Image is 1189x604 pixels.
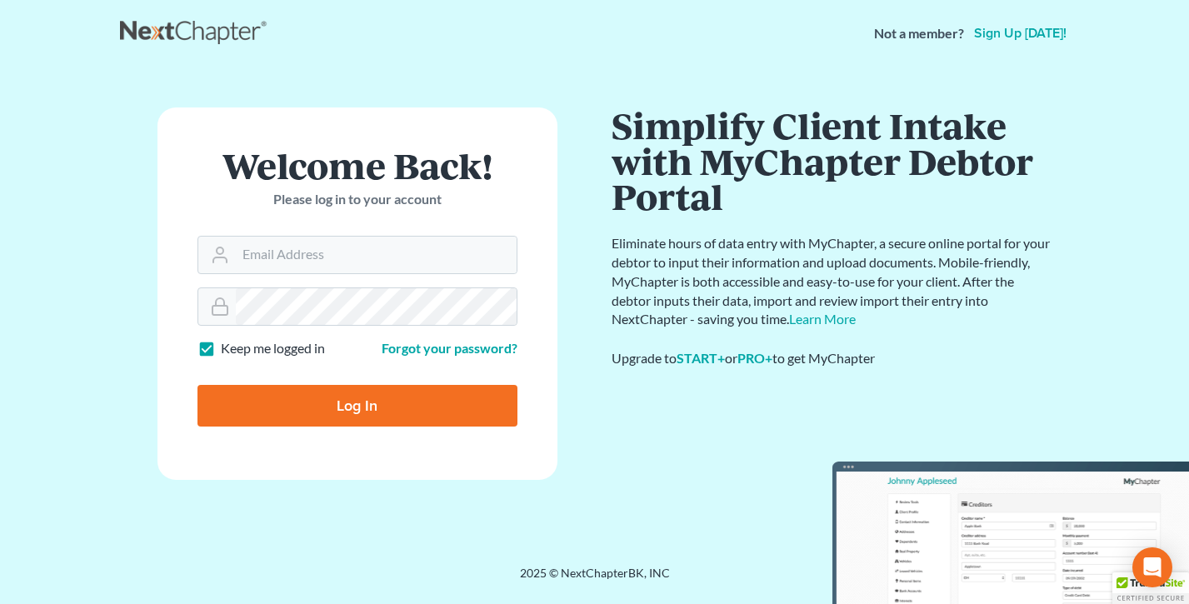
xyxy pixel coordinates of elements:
[382,340,517,356] a: Forgot your password?
[197,147,517,183] h1: Welcome Back!
[197,190,517,209] p: Please log in to your account
[971,27,1070,40] a: Sign up [DATE]!
[874,24,964,43] strong: Not a member?
[612,349,1053,368] div: Upgrade to or to get MyChapter
[612,107,1053,214] h1: Simplify Client Intake with MyChapter Debtor Portal
[197,385,517,427] input: Log In
[236,237,517,273] input: Email Address
[221,339,325,358] label: Keep me logged in
[1132,547,1172,587] div: Open Intercom Messenger
[1112,572,1189,604] div: TrustedSite Certified
[737,350,772,366] a: PRO+
[677,350,725,366] a: START+
[120,565,1070,595] div: 2025 © NextChapterBK, INC
[789,311,856,327] a: Learn More
[612,234,1053,329] p: Eliminate hours of data entry with MyChapter, a secure online portal for your debtor to input the...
